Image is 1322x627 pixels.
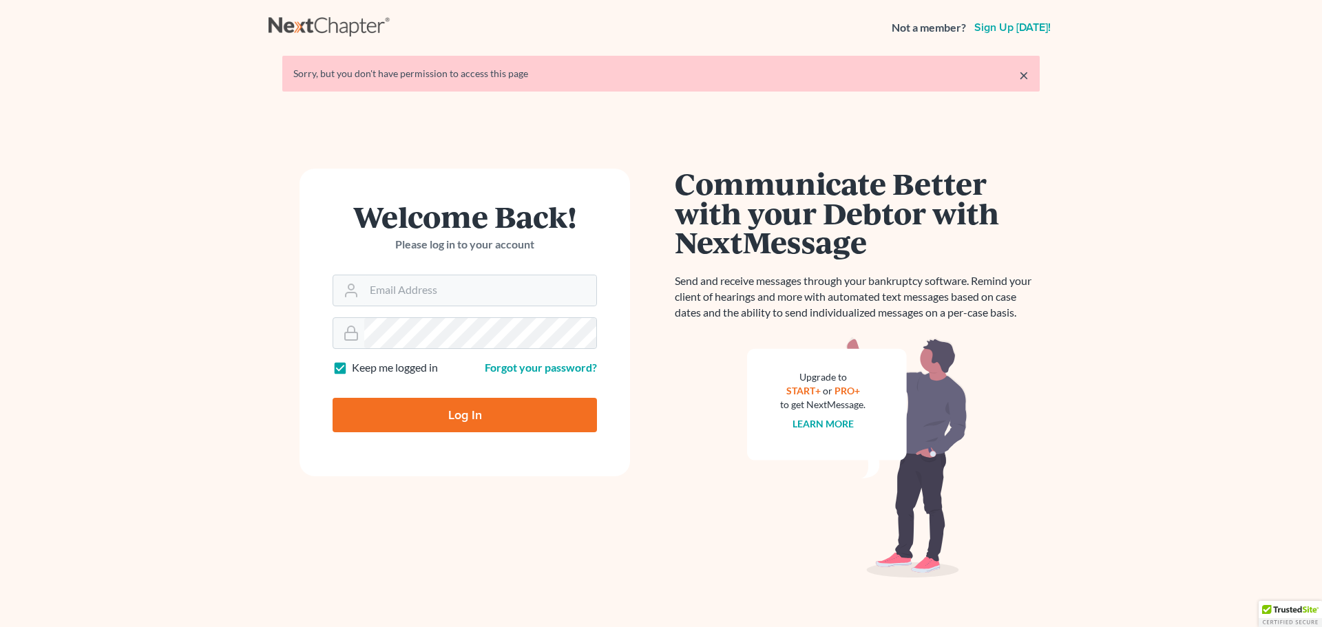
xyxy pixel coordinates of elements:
div: TrustedSite Certified [1259,601,1322,627]
div: Upgrade to [780,370,865,384]
a: START+ [786,385,821,396]
span: or [823,385,832,396]
a: Sign up [DATE]! [972,22,1053,33]
h1: Welcome Back! [333,202,597,231]
input: Email Address [364,275,596,306]
input: Log In [333,398,597,432]
h1: Communicate Better with your Debtor with NextMessage [675,169,1040,257]
div: Sorry, but you don't have permission to access this page [293,67,1029,81]
p: Please log in to your account [333,237,597,253]
a: PRO+ [835,385,860,396]
img: nextmessage_bg-59042aed3d76b12b5cd301f8e5b87938c9018125f34e5fa2b7a6b67550977c72.svg [747,337,967,578]
a: Forgot your password? [485,361,597,374]
label: Keep me logged in [352,360,438,376]
strong: Not a member? [892,20,966,36]
a: Learn more [793,418,854,429]
a: × [1019,67,1029,83]
p: Send and receive messages through your bankruptcy software. Remind your client of hearings and mo... [675,273,1040,321]
div: to get NextMessage. [780,398,865,412]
